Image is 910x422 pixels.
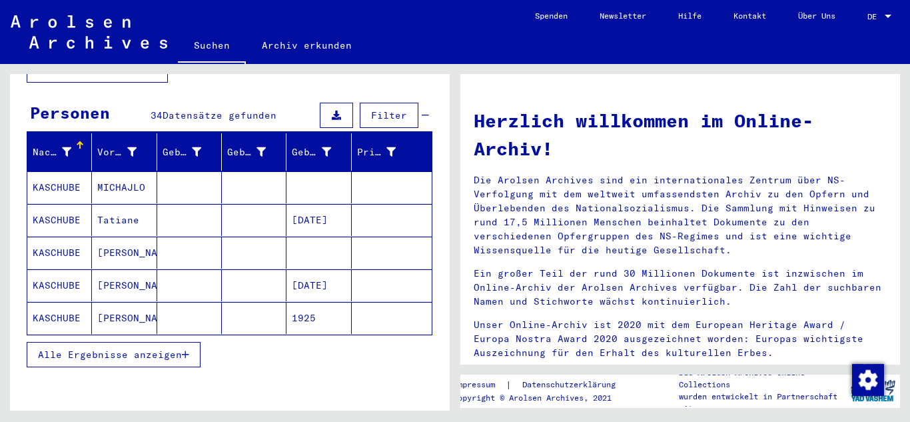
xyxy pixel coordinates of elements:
div: Zustimmung ändern [851,363,883,395]
mat-header-cell: Geburtsdatum [286,133,351,171]
a: Datenschutzerklärung [512,378,632,392]
mat-header-cell: Nachname [27,133,92,171]
div: Geburt‏ [227,141,286,163]
div: Geburtsdatum [292,141,350,163]
a: Suchen [178,29,246,64]
mat-header-cell: Geburtsname [157,133,222,171]
span: Filter [371,109,407,121]
div: Prisoner # [357,145,396,159]
p: Copyright © Arolsen Archives, 2021 [453,392,632,404]
mat-cell: [DATE] [286,269,351,301]
img: Arolsen_neg.svg [11,15,167,49]
mat-cell: KASCHUBE [27,237,92,269]
div: Geburtsname [163,141,221,163]
mat-cell: KASCHUBE [27,269,92,301]
mat-cell: KASCHUBE [27,204,92,236]
div: Nachname [33,145,71,159]
div: | [453,378,632,392]
p: wurden entwickelt in Partnerschaft mit [679,391,845,415]
p: Die Arolsen Archives Online-Collections [679,367,845,391]
mat-header-cell: Vorname [92,133,157,171]
span: 34 [151,109,163,121]
button: Filter [360,103,418,128]
mat-cell: [DATE] [286,204,351,236]
div: Vorname [97,141,156,163]
mat-cell: Tatiane [92,204,157,236]
span: Datensätze gefunden [163,109,276,121]
img: Zustimmung ändern [852,364,884,396]
div: Prisoner # [357,141,416,163]
div: Nachname [33,141,91,163]
mat-cell: KASCHUBE [27,171,92,203]
mat-cell: 1925 [286,302,351,334]
p: Ein großer Teil der rund 30 Millionen Dokumente ist inzwischen im Online-Archiv der Arolsen Archi... [474,267,887,309]
div: Geburtsname [163,145,201,159]
button: Alle Ergebnisse anzeigen [27,342,201,367]
mat-header-cell: Geburt‏ [222,133,286,171]
h1: Herzlich willkommen im Online-Archiv! [474,107,887,163]
div: Personen [30,101,110,125]
p: Die Arolsen Archives sind ein internationales Zentrum über NS-Verfolgung mit dem weltweit umfasse... [474,173,887,257]
mat-header-cell: Prisoner # [352,133,432,171]
img: yv_logo.png [848,374,898,407]
mat-cell: [PERSON_NAME] [92,269,157,301]
span: Alle Ergebnisse anzeigen [38,349,182,361]
mat-cell: MICHAJLO [92,171,157,203]
div: Geburt‏ [227,145,266,159]
div: Geburtsdatum [292,145,330,159]
mat-cell: [PERSON_NAME] [92,237,157,269]
a: Archiv erkunden [246,29,368,61]
mat-cell: [PERSON_NAME] [92,302,157,334]
span: DE [867,12,882,21]
a: Impressum [453,378,506,392]
p: Unser Online-Archiv ist 2020 mit dem European Heritage Award / Europa Nostra Award 2020 ausgezeic... [474,318,887,360]
div: Vorname [97,145,136,159]
mat-cell: KASCHUBE [27,302,92,334]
